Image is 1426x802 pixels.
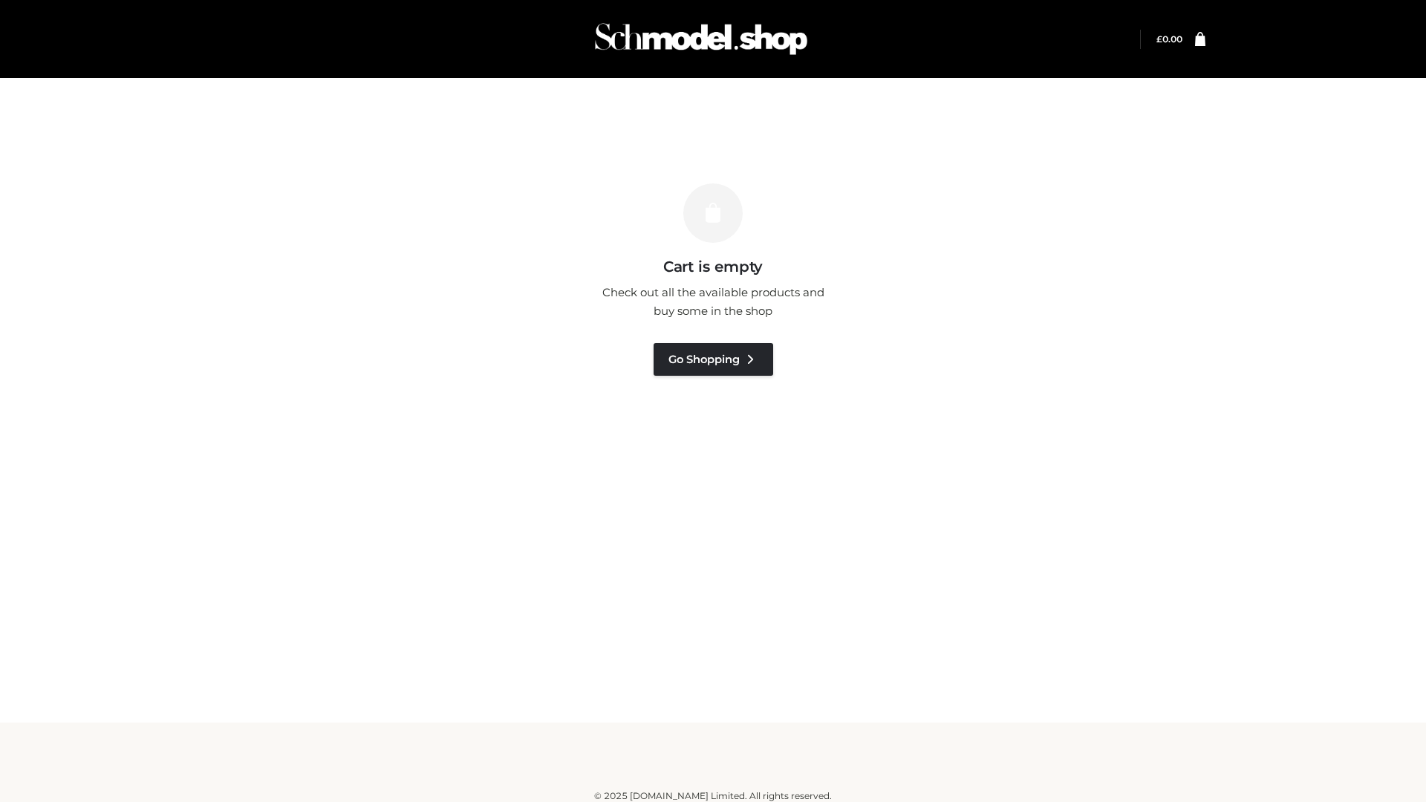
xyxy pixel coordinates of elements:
[1156,33,1182,45] a: £0.00
[590,10,813,68] img: Schmodel Admin 964
[254,258,1172,276] h3: Cart is empty
[594,283,832,321] p: Check out all the available products and buy some in the shop
[1156,33,1182,45] bdi: 0.00
[654,343,773,376] a: Go Shopping
[1156,33,1162,45] span: £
